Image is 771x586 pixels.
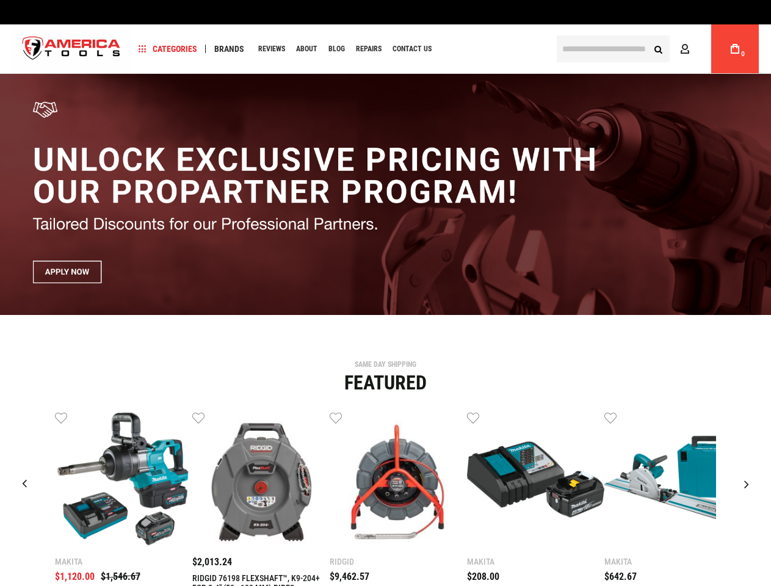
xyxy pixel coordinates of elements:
img: MAKITA SP6000J1 6-1/2" PLUNGE CIRCULAR SAW, 55" GUIDE RAIL, 12 AMP, ELECTRIC BRAKE, CASE [604,411,742,548]
span: Repairs [356,45,382,52]
span: Blog [328,45,345,52]
a: Contact Us [387,41,437,57]
div: SAME DAY SHIPPING [9,361,762,368]
div: Ridgid [330,557,467,566]
span: 0 [741,51,745,57]
a: MAKITA BL1840BDC1 18V LXT® LITHIUM-ION BATTERY AND CHARGER STARTER PACK, BL1840B, DC18RC (4.0AH) [467,411,604,551]
a: RIDGID 76883 SEESNAKE® MINI PRO [330,411,467,551]
img: Makita GWT10T 40V max XGT® Brushless Cordless 4‑Sp. High‑Torque 1" Sq. Drive D‑Handle Extended An... [55,411,192,548]
a: 0 [723,24,747,73]
button: Search [646,37,670,60]
img: MAKITA BL1840BDC1 18V LXT® LITHIUM-ION BATTERY AND CHARGER STARTER PACK, BL1840B, DC18RC (4.0AH) [467,411,604,548]
div: Makita [604,557,742,566]
a: MAKITA SP6000J1 6-1/2" PLUNGE CIRCULAR SAW, 55" GUIDE RAIL, 12 AMP, ELECTRIC BRAKE, CASE [604,411,742,551]
img: RIDGID 76198 FLEXSHAFT™, K9-204+ FOR 2-4 [192,411,330,548]
img: RIDGID 76883 SEESNAKE® MINI PRO [330,411,467,548]
div: Featured [9,373,762,392]
span: $642.67 [604,571,637,582]
span: $2,013.24 [192,556,232,568]
a: Brands [209,41,250,57]
a: RIDGID 76198 FLEXSHAFT™, K9-204+ FOR 2-4 [192,411,330,551]
a: Categories [133,41,203,57]
span: $208.00 [467,571,499,582]
div: Makita [467,557,604,566]
span: Contact Us [393,45,432,52]
span: $1,546.67 [101,571,140,582]
a: store logo [12,26,131,72]
a: Reviews [253,41,291,57]
a: Repairs [350,41,387,57]
span: Brands [214,45,244,53]
img: America Tools [12,26,131,72]
a: Blog [323,41,350,57]
span: About [296,45,317,52]
span: Categories [139,45,197,53]
a: About [291,41,323,57]
span: $9,462.57 [330,571,369,582]
a: Makita GWT10T 40V max XGT® Brushless Cordless 4‑Sp. High‑Torque 1" Sq. Drive D‑Handle Extended An... [55,411,192,551]
span: Reviews [258,45,285,52]
div: Makita [55,557,192,566]
span: $1,120.00 [55,571,95,582]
